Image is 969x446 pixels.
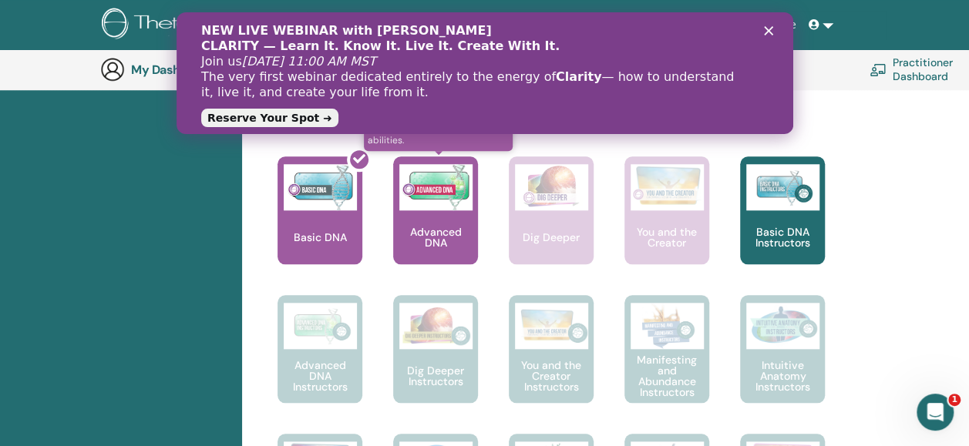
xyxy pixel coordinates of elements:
a: You and the Creator You and the Creator [624,156,709,295]
iframe: Intercom live chat Banner [177,12,793,134]
img: Dig Deeper Instructors [399,303,473,349]
img: Dig Deeper [515,164,588,210]
img: You and the Creator Instructors [515,303,588,349]
h3: My Dashboard [131,62,285,77]
img: generic-user-icon.jpg [100,57,125,82]
p: Manifesting and Abundance Instructors [624,354,709,397]
img: Manifesting and Abundance Instructors [631,303,704,349]
p: Advanced DNA [393,226,478,248]
span: is the seminar to take after completing Basic DNA. Go more in depth into the technique, learn how... [364,46,513,151]
a: Dig Deeper Instructors Dig Deeper Instructors [393,295,478,434]
a: Basic DNA Instructors Basic DNA Instructors [740,156,825,295]
a: Advanced DNA Instructors Advanced DNA Instructors [278,295,362,434]
a: You and the Creator Instructors You and the Creator Instructors [509,295,594,434]
img: chalkboard-teacher.svg [870,63,887,75]
img: logo.png [102,8,286,42]
a: Manifesting and Abundance Instructors Manifesting and Abundance Instructors [624,295,709,434]
p: Intuitive Anatomy Instructors [740,360,825,392]
a: Store [762,11,802,39]
p: Dig Deeper [516,232,586,243]
img: Advanced DNA Instructors [284,303,357,349]
img: You and the Creator [631,164,704,206]
span: 1 [948,394,961,406]
p: Advanced DNA Instructors [278,360,362,392]
img: Intuitive Anatomy Instructors [746,303,819,349]
a: Dig Deeper Dig Deeper [509,156,594,295]
p: Dig Deeper Instructors [393,365,478,387]
iframe: Intercom live chat [917,394,954,431]
b: Clarity [379,57,425,72]
a: Certification [519,11,597,39]
a: Intuitive Anatomy Instructors Intuitive Anatomy Instructors [740,295,825,434]
a: Basic DNA Basic DNA [278,156,362,295]
a: About [353,11,397,39]
img: Basic DNA [284,164,357,210]
a: Success Stories [597,11,694,39]
p: You and the Creator [624,226,709,248]
a: Courses & Seminars [398,11,520,39]
a: is the seminar to take after completing Basic DNA. Go more in depth into the technique, learn how... [393,156,478,295]
img: Advanced DNA [399,164,473,210]
a: Reserve Your Spot ➜ [25,96,162,115]
img: Basic DNA Instructors [746,164,819,210]
p: Basic DNA Instructors [740,226,825,248]
p: You and the Creator Instructors [509,360,594,392]
a: Resources [694,11,762,39]
div: Schließen [587,14,603,23]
